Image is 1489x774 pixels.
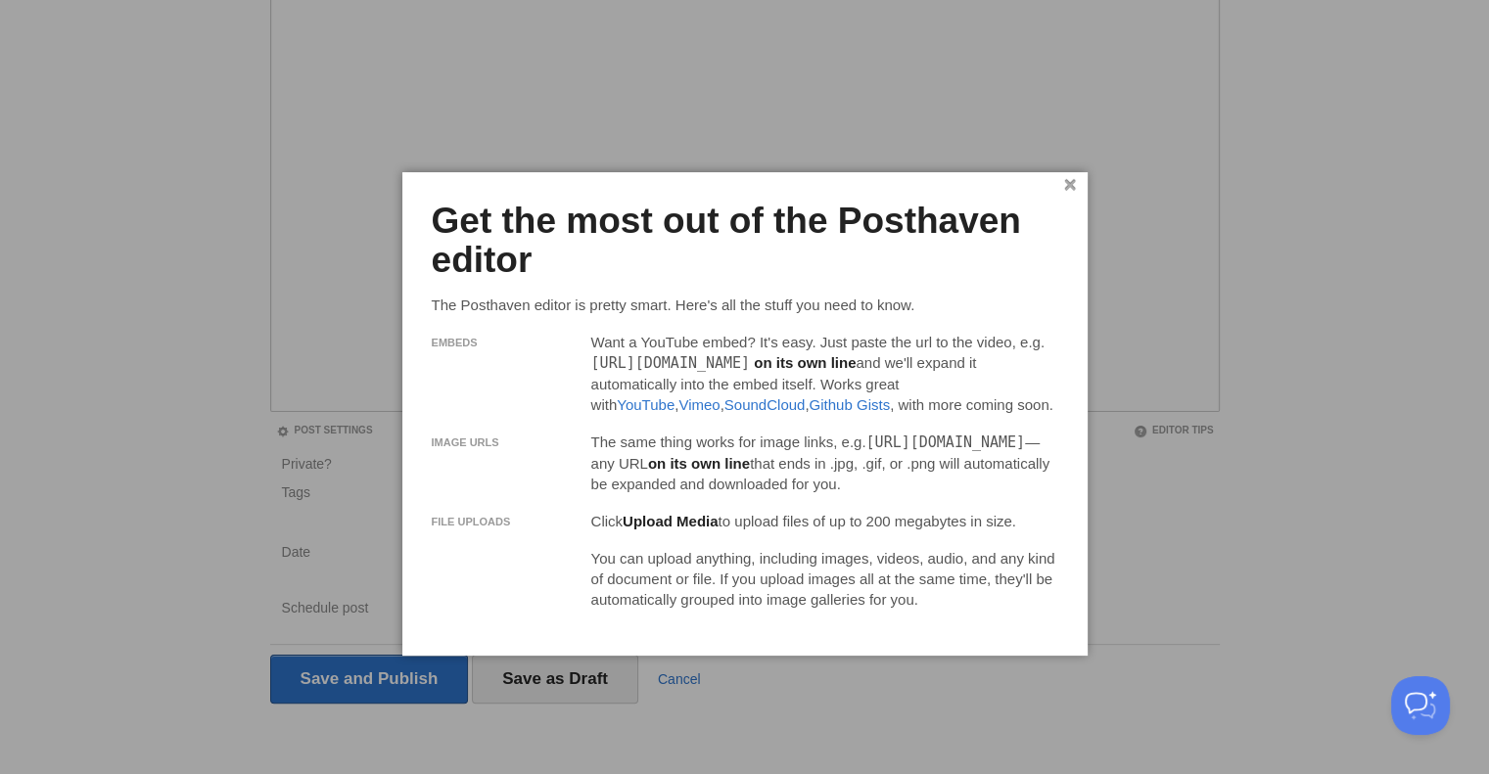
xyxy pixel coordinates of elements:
[1391,676,1450,735] iframe: Help Scout Beacon - Open
[754,354,856,371] strong: on its own line
[591,548,1058,610] p: You can upload anything, including images, videos, audio, and any kind of document or file. If yo...
[432,516,580,527] h3: File Uploads
[1064,180,1077,191] a: ×
[591,354,751,372] tt: [URL][DOMAIN_NAME]
[809,396,890,413] a: Github Gists
[432,295,1058,315] p: The Posthaven editor is pretty smart. Here's all the stuff you need to know.
[432,337,580,348] h3: Embeds
[623,513,719,529] strong: Upload Media
[617,396,675,413] a: YouTube
[432,202,1058,281] h2: Get the most out of the Posthaven editor
[591,511,1058,531] p: Click to upload files of up to 200 megabytes in size.
[678,396,720,413] a: Vimeo
[591,332,1058,415] p: Want a YouTube embed? It's easy. Just paste the url to the video, e.g. and we'll expand it automa...
[432,436,580,448] h3: Image URLS
[648,455,750,472] strong: on its own line
[865,433,1025,451] tt: [URL][DOMAIN_NAME]
[724,396,806,413] a: SoundCloud
[591,432,1058,494] p: The same thing works for image links, e.g. — any URL that ends in .jpg, .gif, or .png will automa...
